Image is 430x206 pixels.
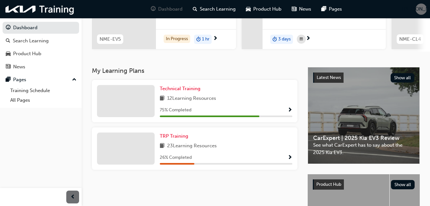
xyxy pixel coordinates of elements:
a: Product HubShow all [313,179,415,190]
button: [PERSON_NAME] [416,4,427,15]
button: Pages [3,74,79,86]
span: up-icon [72,76,77,84]
span: NME-EV5 [100,36,121,43]
a: All Pages [8,95,79,105]
span: guage-icon [151,5,156,13]
a: guage-iconDashboard [146,3,188,16]
span: duration-icon [272,35,277,44]
span: News [299,5,311,13]
span: 1 hr [202,36,209,43]
span: book-icon [160,142,165,150]
span: pages-icon [6,77,11,83]
span: Show Progress [288,107,292,113]
span: Show Progress [288,155,292,161]
span: NME-CL4 [399,36,421,43]
div: Search Learning [13,37,49,45]
h3: My Learning Plans [92,67,297,74]
span: calendar-icon [300,35,303,43]
span: car-icon [246,5,251,13]
a: TRP Training [160,133,191,140]
span: search-icon [6,38,10,44]
span: Search Learning [200,5,236,13]
span: next-icon [213,36,218,42]
span: 23 Learning Resources [167,142,217,150]
span: car-icon [6,51,11,57]
div: In Progress [164,35,190,43]
button: DashboardSearch LearningProduct HubNews [3,21,79,74]
span: 26 % Completed [160,154,192,161]
a: car-iconProduct Hub [241,3,287,16]
span: CarExpert | 2025 Kia EV3 Review [313,134,414,142]
span: duration-icon [196,35,201,44]
img: kia-training [3,3,77,16]
span: Technical Training [160,86,200,91]
button: Show Progress [288,154,292,162]
a: Latest NewsShow allCarExpert | 2025 Kia EV3 ReviewSee what CarExpert has to say about the 2025 Ki... [308,67,420,164]
span: TRP Training [160,133,188,139]
a: Product Hub [3,48,79,60]
span: 3 days [278,36,291,43]
a: Technical Training [160,85,203,92]
span: search-icon [193,5,197,13]
a: Search Learning [3,35,79,47]
span: guage-icon [6,25,11,31]
button: Show all [391,73,415,82]
a: pages-iconPages [316,3,347,16]
span: news-icon [292,5,296,13]
span: Product Hub [316,182,341,187]
span: 75 % Completed [160,107,191,114]
div: News [13,63,25,71]
button: Show Progress [288,106,292,114]
a: search-iconSearch Learning [188,3,241,16]
a: News [3,61,79,73]
span: 12 Learning Resources [167,95,216,103]
span: pages-icon [321,5,326,13]
span: Latest News [317,75,341,80]
button: Show all [391,180,415,189]
a: news-iconNews [287,3,316,16]
span: Product Hub [253,5,281,13]
span: See what CarExpert has to say about the 2025 Kia EV3. [313,142,414,156]
a: Latest NewsShow all [313,73,414,83]
span: prev-icon [70,193,75,201]
span: news-icon [6,64,11,70]
div: Product Hub [13,50,41,57]
a: Training Schedule [8,86,79,96]
a: Dashboard [3,22,79,34]
div: Pages [13,76,26,83]
span: next-icon [306,36,311,42]
span: Dashboard [158,5,183,13]
span: book-icon [160,95,165,103]
span: Pages [329,5,342,13]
